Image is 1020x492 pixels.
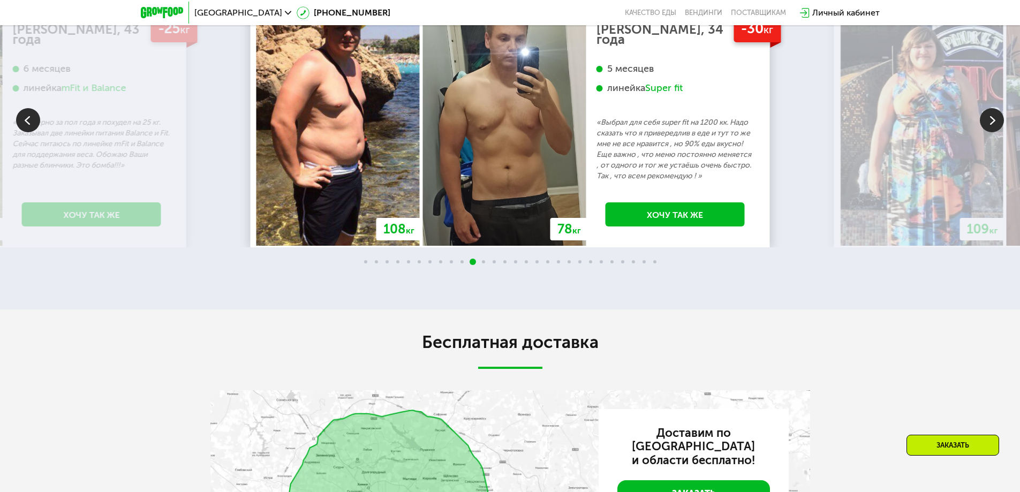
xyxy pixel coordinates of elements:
span: [GEOGRAPHIC_DATA] [194,9,282,17]
h2: Бесплатная доставка [210,331,810,353]
div: 78 [550,218,588,240]
p: «Выбрал для себя super fit на 1200 кк. Надо сказать что я привередлив в еде и тут то же мне не вс... [596,117,754,181]
div: линейка [13,82,170,94]
span: кг [180,24,190,36]
span: кг [764,24,773,36]
p: «Примерно за пол года я похудел на 25 кг. Заказывал две линейки питания Balance и Fit. Сейчас пит... [13,117,170,171]
a: Хочу так же [22,202,161,226]
div: 109 [960,218,1005,240]
div: mFit и Balance [62,82,126,94]
span: кг [406,225,414,236]
div: -30 [734,16,781,43]
div: поставщикам [731,9,786,17]
div: Super fit [645,82,683,94]
div: [PERSON_NAME], 34 года [596,24,754,46]
div: [PERSON_NAME], 43 года [13,24,170,46]
div: 5 месяцев [596,63,754,75]
img: Slide left [16,108,40,132]
span: кг [572,225,581,236]
img: Slide right [980,108,1004,132]
a: Качество еды [625,9,676,17]
h3: Доставим по [GEOGRAPHIC_DATA] и области бесплатно! [617,426,770,468]
a: Хочу так же [606,202,745,226]
div: линейка [596,82,754,94]
div: Заказать [906,435,999,456]
a: [PHONE_NUMBER] [297,6,390,19]
span: кг [989,225,998,236]
div: -25 [150,16,197,43]
div: 6 месяцев [13,63,170,75]
div: Личный кабинет [812,6,880,19]
a: Вендинги [685,9,722,17]
div: 108 [376,218,421,240]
